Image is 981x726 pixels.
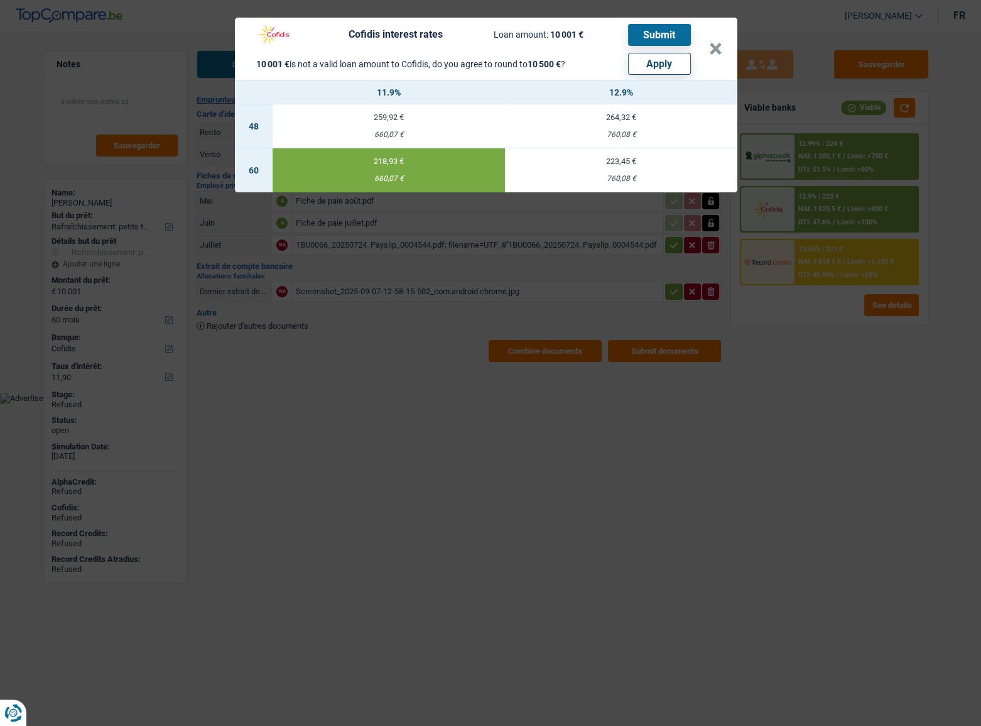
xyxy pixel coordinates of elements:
img: Cofidis [250,23,298,47]
div: 264,32 € [505,113,737,121]
th: 11.9% [273,80,505,104]
div: is not a valid loan amount to Cofidis, do you agree to round to ? [256,60,565,69]
div: 223,45 € [505,157,737,165]
span: 10 001 € [550,30,583,40]
td: 60 [235,148,273,192]
div: 660,07 € [273,131,505,139]
span: Loan amount: [494,30,548,40]
div: 660,07 € [273,175,505,183]
button: Submit [628,24,691,46]
div: Cofidis interest rates [349,30,443,40]
button: × [709,43,722,55]
div: 760,08 € [505,175,737,183]
th: 12.9% [505,80,737,104]
div: 760,08 € [505,131,737,139]
td: 48 [235,104,273,148]
button: Apply [628,53,691,75]
div: 218,93 € [273,157,505,165]
span: 10 500 € [528,59,561,69]
div: 259,92 € [273,113,505,121]
span: 10 001 € [256,59,290,69]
